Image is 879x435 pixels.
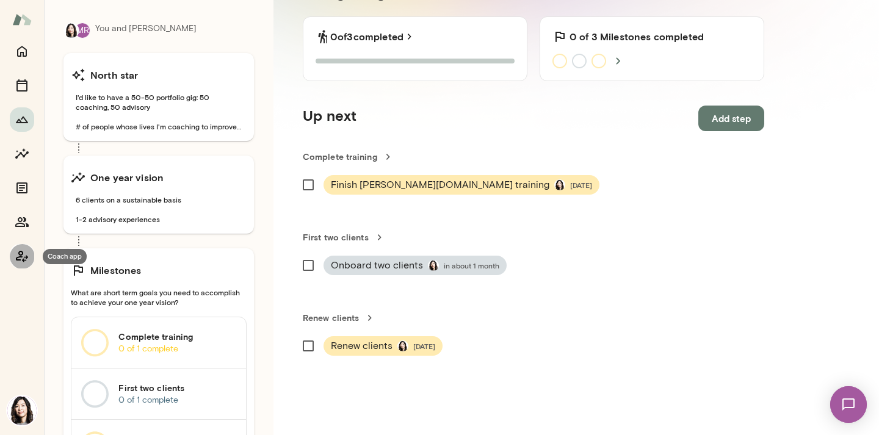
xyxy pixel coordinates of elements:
button: Home [10,39,34,63]
a: First two clients [303,231,764,243]
img: Mento [12,8,32,31]
img: Angela Byers [64,23,79,38]
a: Renew clients [303,312,764,324]
a: First two clients0 of 1 complete [71,368,246,420]
img: Angela Byers [397,340,408,351]
button: One year vision6 clients on a sustainable basis 1-2 advisory experiences [63,156,254,234]
span: Finish [PERSON_NAME][DOMAIN_NAME] training [331,178,549,192]
button: Sessions [10,73,34,98]
h6: North star [90,68,139,82]
a: Complete training0 of 1 complete [71,317,246,368]
p: You and [PERSON_NAME] [95,23,197,38]
a: 0of3completed [330,29,416,44]
div: Onboard two clientsAngela Byersin about 1 month [324,256,507,275]
h6: Complete training [118,331,236,343]
img: Angela Byers [554,179,565,190]
span: in about 1 month [444,261,499,270]
span: Onboard two clients [331,258,423,273]
button: Coach app [10,244,34,268]
img: Angela Byers [7,396,37,425]
p: 0 of 1 complete [118,343,236,355]
img: Angela Byers [428,260,439,271]
button: Growth Plan [10,107,34,132]
button: Add step [698,106,764,131]
h5: Up next [303,106,356,131]
button: Documents [10,176,34,200]
p: 0 of 1 complete [118,394,236,406]
span: I'd like to have a 50-50 portfolio gig: 50 coaching, 50 advisory # of people whose lives I'm coac... [71,92,247,131]
h6: First two clients [118,382,236,394]
button: Insights [10,142,34,166]
div: MR [74,23,90,38]
div: Finish [PERSON_NAME][DOMAIN_NAME] trainingAngela Byers[DATE] [324,175,599,195]
button: North starI'd like to have a 50-50 portfolio gig: 50 coaching, 50 advisory # of people whose live... [63,53,254,141]
button: Members [10,210,34,234]
span: Renew clients [331,339,392,353]
div: Coach app [43,249,87,264]
span: [DATE] [570,180,592,190]
span: [DATE] [413,341,435,351]
a: Complete training [303,151,764,163]
h6: Milestones [90,263,142,278]
h6: One year vision [90,170,164,185]
div: Renew clientsAngela Byers[DATE] [324,336,443,356]
span: 6 clients on a sustainable basis 1-2 advisory experiences [71,195,247,224]
h6: 0 of 3 Milestones completed [570,29,704,44]
span: What are short term goals you need to accomplish to achieve your one year vision? [71,287,247,307]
